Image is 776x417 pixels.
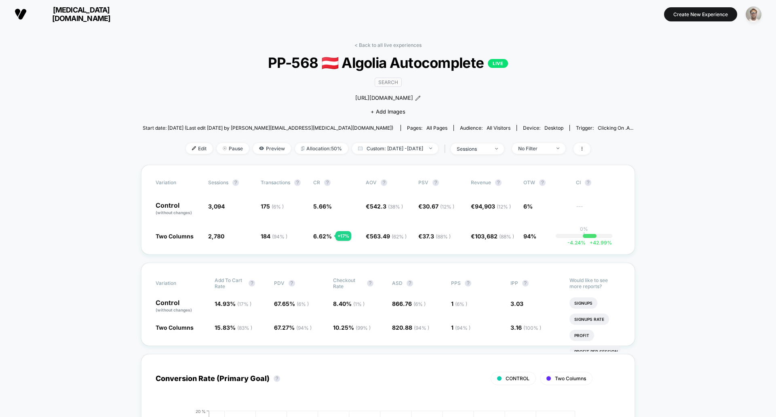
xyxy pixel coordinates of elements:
[422,203,454,210] span: 30.67
[487,125,510,131] span: All Visitors
[366,203,403,210] span: €
[192,146,196,150] img: edit
[743,6,764,23] button: ppic
[237,301,251,307] span: ( 17 % )
[567,240,586,246] span: -4.24 %
[156,307,192,312] span: (without changes)
[261,203,284,210] span: 175
[215,277,245,289] span: Add To Cart Rate
[440,204,454,210] span: ( 12 % )
[475,203,511,210] span: 94,903
[355,94,413,102] span: [URL][DOMAIN_NAME]
[522,280,529,286] button: ?
[156,179,200,186] span: Variation
[301,146,304,151] img: rebalance
[569,346,623,357] li: Profit Per Session
[499,234,514,240] span: ( 88 % )
[33,6,130,23] span: [MEDICAL_DATA][DOMAIN_NAME]
[223,146,227,150] img: end
[215,300,251,307] span: 14.93 %
[366,179,377,185] span: AOV
[156,233,194,240] span: Two Columns
[196,409,206,413] tspan: 20 %
[523,203,533,210] span: 6%
[333,324,371,331] span: 10.25 %
[274,280,285,286] span: PDV
[557,147,559,149] img: end
[471,179,491,185] span: Revenue
[313,203,332,210] span: 5.66 %
[495,179,502,186] button: ?
[418,179,428,185] span: PSV
[156,202,200,216] p: Control
[418,203,454,210] span: €
[261,233,287,240] span: 184
[354,42,422,48] a: < Back to all live experiences
[465,280,471,286] button: ?
[664,7,737,21] button: Create New Experience
[261,179,290,185] span: Transactions
[569,330,594,341] li: Profit
[518,145,550,152] div: No Filter
[392,234,407,240] span: ( 62 % )
[585,179,591,186] button: ?
[586,240,612,246] span: 42.99 %
[272,234,287,240] span: ( 94 % )
[539,179,546,186] button: ?
[358,146,363,150] img: calendar
[414,325,429,331] span: ( 94 % )
[167,54,609,72] span: PP-568 🇦🇹 Algolia Autocomplete
[356,325,371,331] span: ( 99 % )
[249,280,255,286] button: ?
[297,301,309,307] span: ( 6 % )
[442,143,451,155] span: |
[156,277,200,289] span: Variation
[510,300,523,307] span: 3.03
[215,324,252,331] span: 15.83 %
[253,143,291,154] span: Preview
[510,280,518,286] span: IPP
[576,204,620,216] span: ---
[232,179,239,186] button: ?
[471,203,511,210] span: €
[422,233,451,240] span: 37.3
[274,324,312,331] span: 67.27 %
[208,233,224,240] span: 2,780
[12,5,132,23] button: [MEDICAL_DATA][DOMAIN_NAME]
[475,233,514,240] span: 103,682
[375,78,402,87] span: SEARCH
[488,59,508,68] p: LIVE
[352,143,438,154] span: Custom: [DATE] - [DATE]
[555,375,586,381] span: Two Columns
[569,277,620,289] p: Would like to see more reports?
[392,324,429,331] span: 820.88
[436,234,451,240] span: ( 88 % )
[432,179,439,186] button: ?
[366,233,407,240] span: €
[313,233,332,240] span: 6.62 %
[313,179,320,185] span: CR
[583,232,585,238] p: |
[457,146,489,152] div: sessions
[208,203,225,210] span: 3,094
[217,143,249,154] span: Pause
[426,125,447,131] span: all pages
[598,125,633,131] span: Clicking on .a...
[335,231,351,241] div: + 17 %
[289,280,295,286] button: ?
[506,375,529,381] span: CONTROL
[576,125,633,131] div: Trigger:
[495,148,498,150] img: end
[590,240,593,246] span: +
[370,203,403,210] span: 542.3
[510,324,541,331] span: 3.16
[333,300,365,307] span: 8.40 %
[295,143,348,154] span: Allocation: 50%
[237,325,252,331] span: ( 83 % )
[274,300,309,307] span: 67.65 %
[392,280,403,286] span: ASD
[451,324,470,331] span: 1
[272,204,284,210] span: ( 6 % )
[156,299,207,313] p: Control
[523,179,568,186] span: OTW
